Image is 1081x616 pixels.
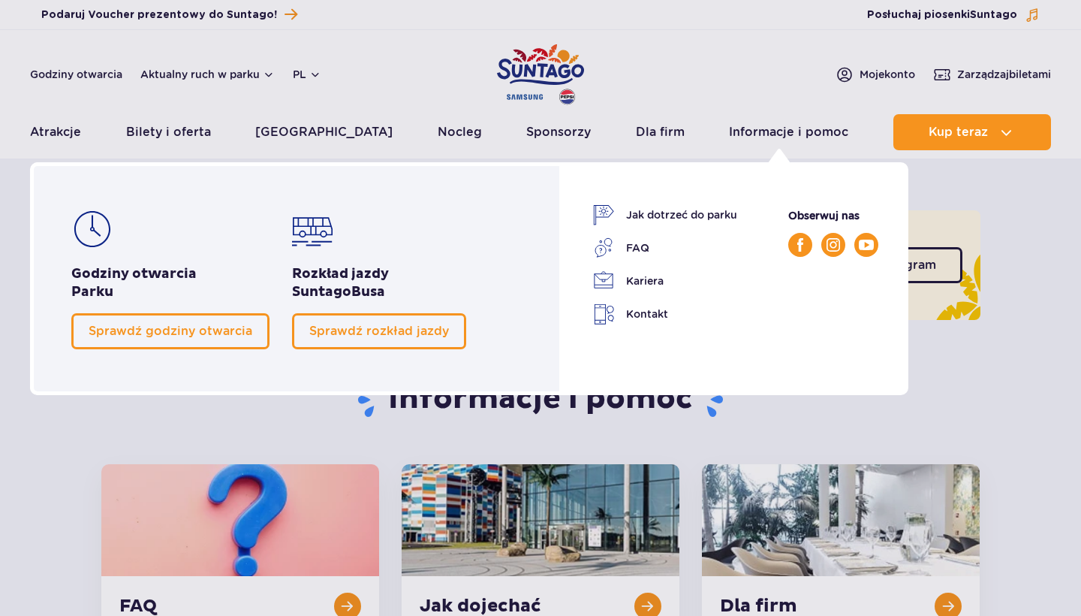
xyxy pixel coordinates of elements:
a: Sponsorzy [526,114,591,150]
img: Facebook [797,238,803,252]
span: Suntago [292,283,351,300]
span: Moje konto [860,67,915,82]
a: Sprawdź godziny otwarcia [71,313,269,349]
h2: Godziny otwarcia Parku [71,265,269,301]
button: Aktualny ruch w parku [140,68,275,80]
span: Sprawdź rozkład jazdy [309,324,449,338]
a: Dla firm [636,114,685,150]
button: Kup teraz [893,114,1051,150]
a: [GEOGRAPHIC_DATA] [255,114,393,150]
img: Instagram [827,238,840,252]
p: Obserwuj nas [788,207,878,224]
a: Nocleg [438,114,482,150]
a: FAQ [593,237,737,258]
span: Zarządzaj biletami [957,67,1051,82]
a: Kariera [593,270,737,291]
span: Kup teraz [929,125,988,139]
a: Bilety i oferta [126,114,211,150]
img: YouTube [859,240,874,250]
a: Mojekonto [836,65,915,83]
a: Kontakt [593,303,737,325]
a: Atrakcje [30,114,81,150]
h2: Rozkład jazdy Busa [292,265,466,301]
a: Jak dotrzeć do parku [593,204,737,225]
a: Zarządzajbiletami [933,65,1051,83]
a: Godziny otwarcia [30,67,122,82]
button: pl [293,67,321,82]
a: Sprawdź rozkład jazdy [292,313,466,349]
span: Sprawdź godziny otwarcia [89,324,252,338]
a: Informacje i pomoc [729,114,848,150]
